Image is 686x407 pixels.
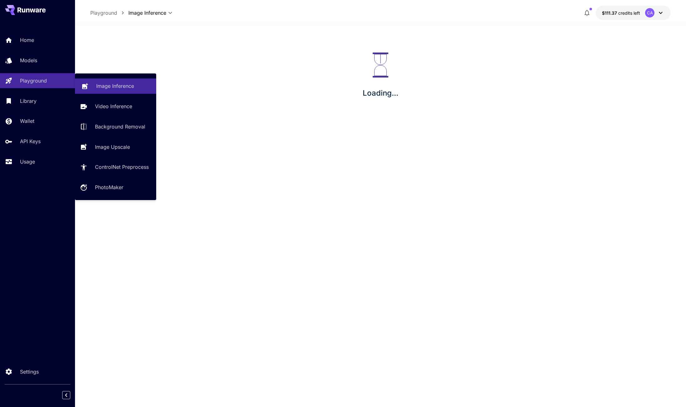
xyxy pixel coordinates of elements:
[75,99,156,114] a: Video Inference
[20,138,41,145] p: API Keys
[90,9,128,17] nav: breadcrumb
[20,368,39,375] p: Settings
[62,391,70,399] button: Collapse sidebar
[75,119,156,134] a: Background Removal
[95,143,130,151] p: Image Upscale
[75,139,156,154] a: Image Upscale
[20,77,47,84] p: Playground
[20,117,34,125] p: Wallet
[67,389,75,401] div: Collapse sidebar
[363,88,398,99] p: Loading...
[95,183,123,191] p: PhotoMaker
[128,9,166,17] span: Image Inference
[75,180,156,195] a: PhotoMaker
[20,57,37,64] p: Models
[95,163,149,171] p: ControlNet Preprocess
[20,158,35,165] p: Usage
[602,10,640,16] div: $111.3699
[75,159,156,175] a: ControlNet Preprocess
[645,8,654,18] div: CA
[20,97,37,105] p: Library
[596,6,671,20] button: $111.3699
[90,9,117,17] p: Playground
[95,103,132,110] p: Video Inference
[75,78,156,94] a: Image Inference
[20,36,34,44] p: Home
[96,82,134,90] p: Image Inference
[95,123,145,130] p: Background Removal
[602,10,618,16] span: $111.37
[618,10,640,16] span: credits left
